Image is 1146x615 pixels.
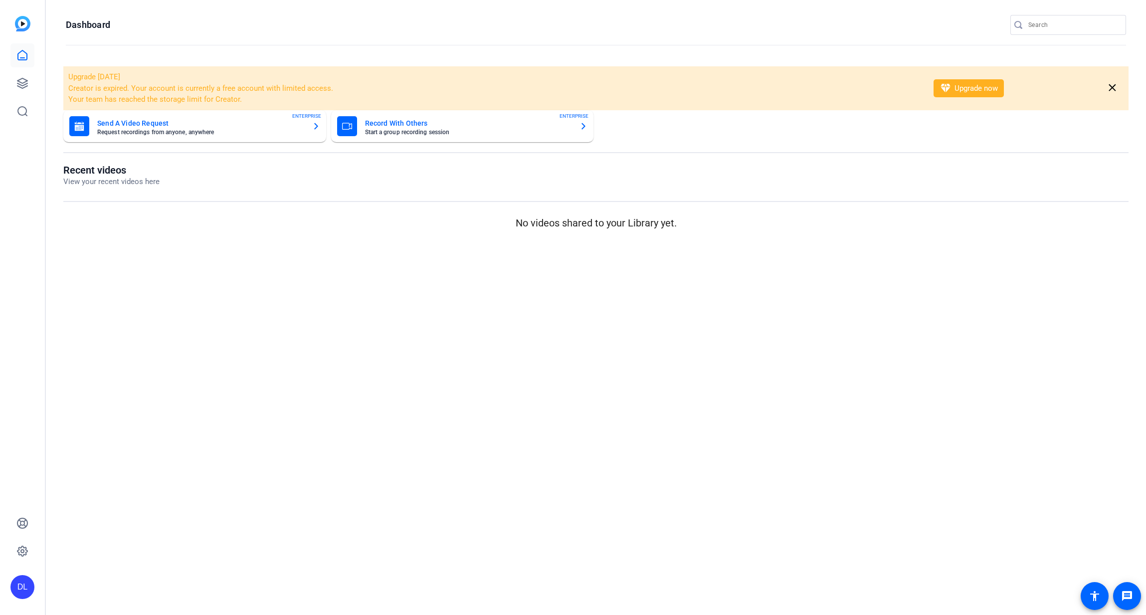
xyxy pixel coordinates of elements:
[68,83,921,94] li: Creator is expired. Your account is currently a free account with limited access.
[560,112,588,120] span: ENTERPRISE
[292,112,321,120] span: ENTERPRISE
[331,110,594,142] button: Record With OthersStart a group recording sessionENTERPRISE
[97,129,304,135] mat-card-subtitle: Request recordings from anyone, anywhere
[365,129,572,135] mat-card-subtitle: Start a group recording session
[1106,82,1119,94] mat-icon: close
[68,94,921,105] li: Your team has reached the storage limit for Creator.
[68,72,120,81] span: Upgrade [DATE]
[63,176,160,188] p: View your recent videos here
[15,16,30,31] img: blue-gradient.svg
[63,215,1129,230] p: No videos shared to your Library yet.
[940,82,952,94] mat-icon: diamond
[1028,19,1118,31] input: Search
[10,575,34,599] div: DL
[934,79,1004,97] button: Upgrade now
[63,164,160,176] h1: Recent videos
[97,117,304,129] mat-card-title: Send A Video Request
[1121,590,1133,602] mat-icon: message
[66,19,110,31] h1: Dashboard
[63,110,326,142] button: Send A Video RequestRequest recordings from anyone, anywhereENTERPRISE
[365,117,572,129] mat-card-title: Record With Others
[1089,590,1101,602] mat-icon: accessibility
